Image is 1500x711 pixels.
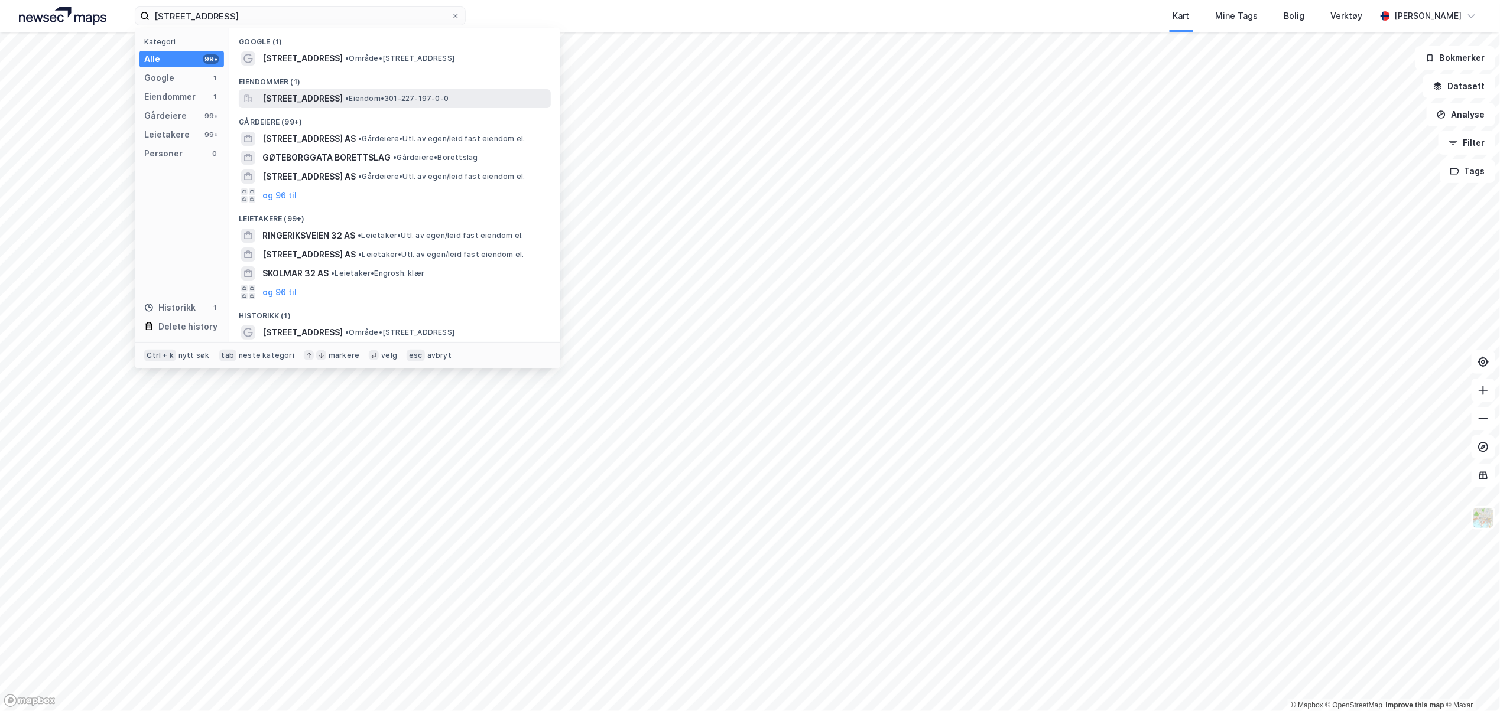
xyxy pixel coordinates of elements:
[345,328,349,337] span: •
[210,149,219,158] div: 0
[219,350,237,361] div: tab
[262,169,356,184] span: [STREET_ADDRESS] AS
[229,68,560,89] div: Eiendommer (1)
[358,250,362,259] span: •
[150,7,451,25] input: Søk på adresse, matrikkel, gårdeiere, leietakere eller personer
[262,132,356,146] span: [STREET_ADDRESS] AS
[331,269,424,278] span: Leietaker • Engrosh. klær
[1415,46,1495,70] button: Bokmerker
[345,54,454,63] span: Område • [STREET_ADDRESS]
[229,205,560,226] div: Leietakere (99+)
[262,325,343,340] span: [STREET_ADDRESS]
[262,51,343,66] span: [STREET_ADDRESS]
[1331,9,1363,23] div: Verktøy
[345,94,449,103] span: Eiendom • 301-227-197-0-0
[1441,654,1500,711] div: Kontrollprogram for chat
[1423,74,1495,98] button: Datasett
[1427,103,1495,126] button: Analyse
[393,153,478,162] span: Gårdeiere • Borettslag
[1441,654,1500,711] iframe: Chat Widget
[144,146,183,161] div: Personer
[358,231,523,240] span: Leietaker • Utl. av egen/leid fast eiendom el.
[381,351,397,360] div: velg
[158,319,217,334] div: Delete history
[358,134,525,143] span: Gårdeiere • Utl. av egen/leid fast eiendom el.
[262,247,356,262] span: [STREET_ADDRESS] AS
[144,52,160,66] div: Alle
[1440,159,1495,183] button: Tags
[144,128,190,142] div: Leietakere
[210,92,219,102] div: 1
[1439,131,1495,155] button: Filter
[358,172,362,181] span: •
[229,108,560,129] div: Gårdeiere (99+)
[203,130,219,139] div: 99+
[210,73,219,83] div: 1
[1284,9,1305,23] div: Bolig
[144,90,196,104] div: Eiendommer
[262,229,355,243] span: RINGERIKSVEIEN 32 AS
[144,109,187,123] div: Gårdeiere
[203,111,219,120] div: 99+
[358,250,524,259] span: Leietaker • Utl. av egen/leid fast eiendom el.
[4,694,56,707] a: Mapbox homepage
[1386,701,1444,709] a: Improve this map
[144,71,174,85] div: Google
[19,7,106,25] img: logo.a4113a55bc3d86da70a041830d287a7e.svg
[144,350,176,361] div: Ctrl + k
[1291,701,1323,709] a: Mapbox
[345,54,349,63] span: •
[1472,507,1495,529] img: Z
[262,266,329,281] span: SKOLMAR 32 AS
[1326,701,1383,709] a: OpenStreetMap
[239,351,294,360] div: neste kategori
[331,269,335,278] span: •
[262,151,391,165] span: GØTEBORGGATA BORETTSLAG
[229,28,560,49] div: Google (1)
[407,350,425,361] div: esc
[1395,9,1462,23] div: [PERSON_NAME]
[393,153,397,162] span: •
[210,303,219,312] div: 1
[262,188,297,203] button: og 96 til
[358,172,525,181] span: Gårdeiere • Utl. av egen/leid fast eiendom el.
[358,134,362,143] span: •
[144,301,196,315] div: Historikk
[329,351,359,360] div: markere
[345,94,349,103] span: •
[144,37,224,46] div: Kategori
[1216,9,1258,23] div: Mine Tags
[203,54,219,64] div: 99+
[178,351,210,360] div: nytt søk
[229,302,560,323] div: Historikk (1)
[262,92,343,106] span: [STREET_ADDRESS]
[345,328,454,337] span: Område • [STREET_ADDRESS]
[427,351,452,360] div: avbryt
[262,285,297,299] button: og 96 til
[1173,9,1190,23] div: Kart
[358,231,361,240] span: •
